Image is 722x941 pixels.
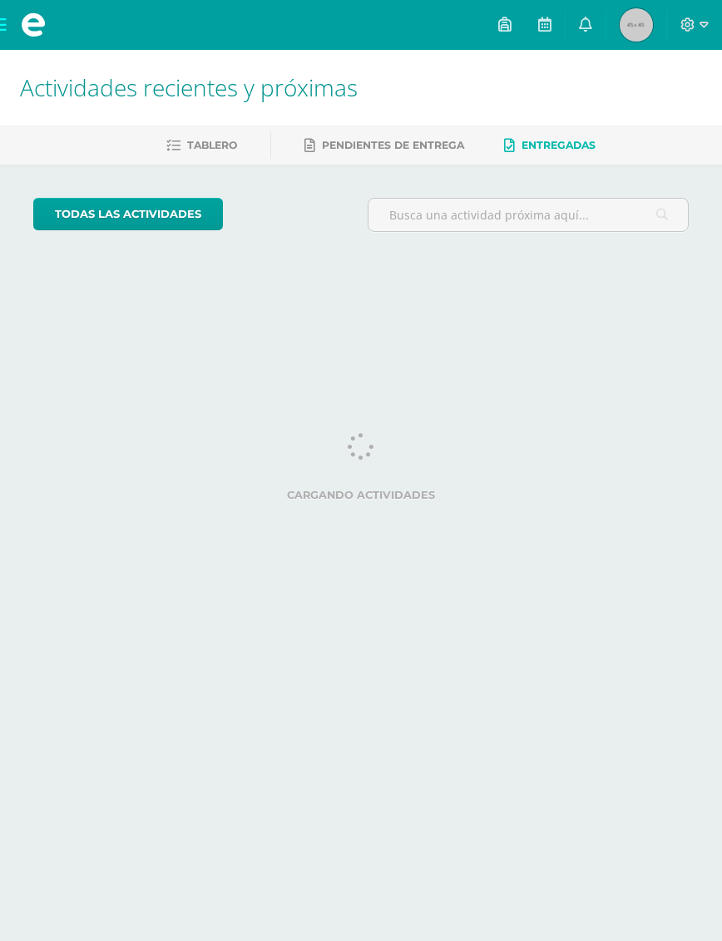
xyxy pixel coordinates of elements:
a: Entregadas [504,132,596,159]
input: Busca una actividad próxima aquí... [368,199,688,231]
span: Pendientes de entrega [322,139,464,151]
span: Tablero [187,139,237,151]
img: 45x45 [620,8,653,42]
span: Actividades recientes y próximas [20,71,358,103]
a: Pendientes de entrega [304,132,464,159]
a: todas las Actividades [33,198,223,230]
a: Tablero [166,132,237,159]
label: Cargando actividades [33,489,689,501]
span: Entregadas [522,139,596,151]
